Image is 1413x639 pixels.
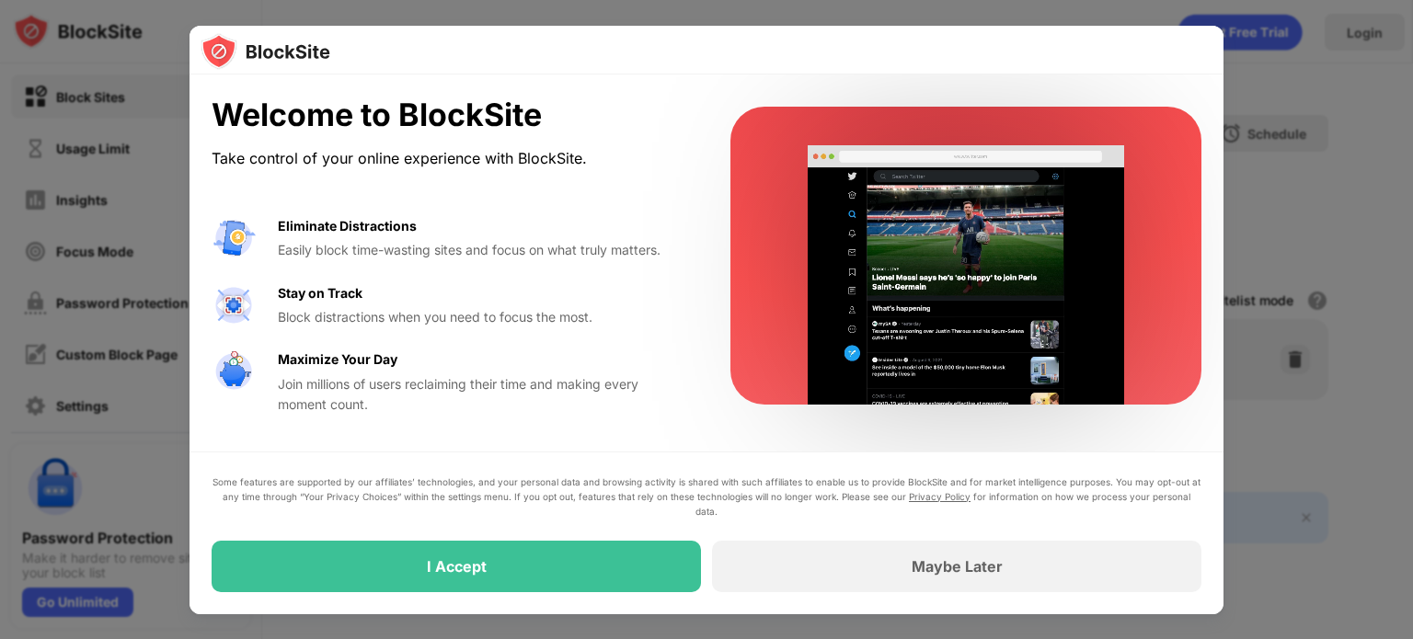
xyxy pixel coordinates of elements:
div: Some features are supported by our affiliates’ technologies, and your personal data and browsing ... [212,474,1201,519]
div: Maximize Your Day [278,349,397,370]
div: Take control of your online experience with BlockSite. [212,145,686,172]
img: value-safe-time.svg [212,349,256,394]
a: Privacy Policy [909,491,971,502]
img: value-avoid-distractions.svg [212,216,256,260]
div: Block distractions when you need to focus the most. [278,307,686,327]
div: Welcome to BlockSite [212,97,686,134]
div: Join millions of users reclaiming their time and making every moment count. [278,374,686,416]
img: value-focus.svg [212,283,256,327]
div: Stay on Track [278,283,362,303]
div: Easily block time-wasting sites and focus on what truly matters. [278,240,686,260]
div: Maybe Later [912,557,1003,576]
div: I Accept [427,557,487,576]
img: logo-blocksite.svg [201,33,330,70]
div: Eliminate Distractions [278,216,417,236]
